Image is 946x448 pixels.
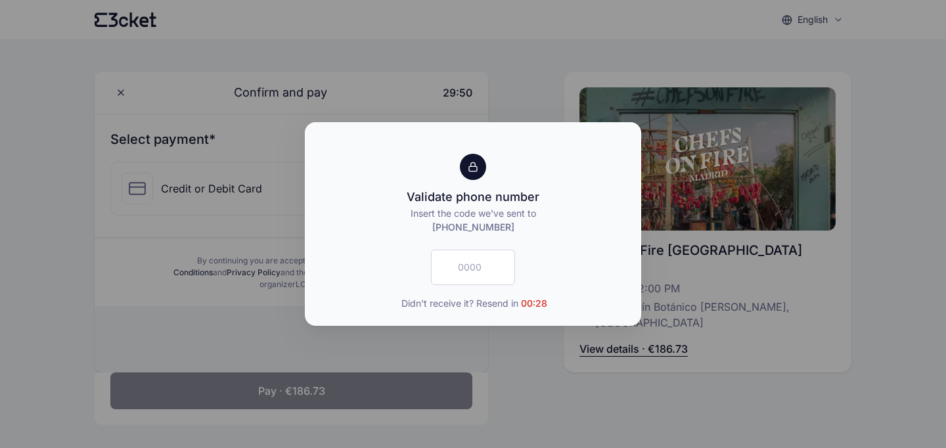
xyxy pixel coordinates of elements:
span: 00:28 [521,298,547,309]
input: 0000 [431,250,515,285]
span: Didn't receive it? Resend in [401,296,547,310]
div: Validate phone number [407,188,539,206]
p: Insert the code we've sent to [321,206,625,234]
span: [PHONE_NUMBER] [432,221,514,233]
